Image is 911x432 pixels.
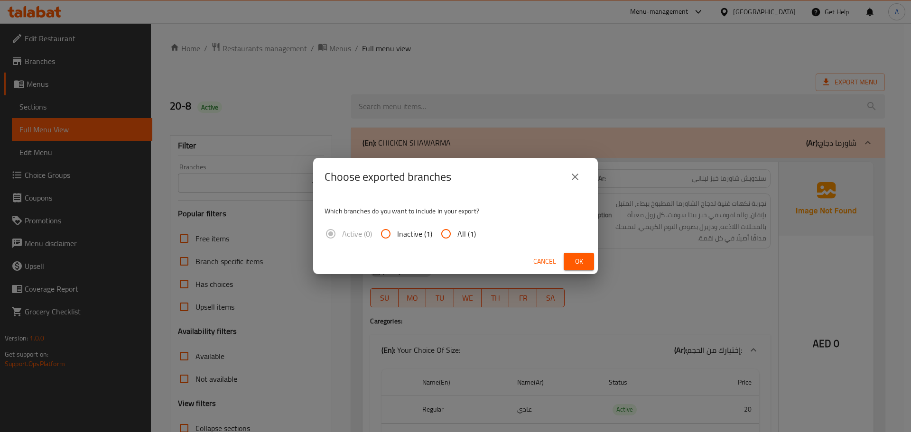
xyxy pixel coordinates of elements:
[571,256,586,267] span: Ok
[533,256,556,267] span: Cancel
[530,253,560,270] button: Cancel
[457,228,476,239] span: All (1)
[325,169,451,184] h2: Choose exported branches
[397,228,432,239] span: Inactive (1)
[325,206,586,216] p: Which branches do you want to include in your export?
[564,253,594,270] button: Ok
[342,228,372,239] span: Active (0)
[564,165,586,188] button: close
